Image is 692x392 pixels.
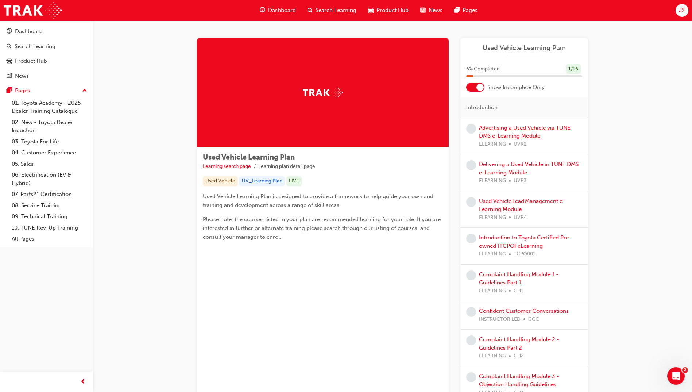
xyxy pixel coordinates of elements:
div: Search Learning [15,42,55,51]
span: ELEARNING [479,352,506,360]
a: Learning search page [203,163,251,169]
span: News [429,6,442,15]
a: Complaint Handling Module 3 - Objection Handling Guidelines [479,373,559,388]
span: learningRecordVerb_NONE-icon [466,270,476,280]
span: learningRecordVerb_NONE-icon [466,335,476,345]
span: Pages [463,6,478,15]
a: 09. Technical Training [9,211,90,222]
span: UVR3 [514,177,527,185]
a: Complaint Handling Module 1 - Guidelines Part 1 [479,271,558,286]
span: up-icon [82,86,87,96]
button: Pages [3,84,90,97]
span: Show Incomplete Only [487,83,545,92]
span: ELEARNING [479,214,506,222]
div: LIVE [286,176,302,186]
span: learningRecordVerb_NONE-icon [466,372,476,382]
a: Delivering a Used Vehicle in TUNE DMS e-Learning Module [479,161,579,176]
span: 2 [682,367,688,373]
span: ELEARNING [479,250,506,258]
span: Please note: the courses listed in your plan are recommended learning for your role. If you are i... [203,216,442,240]
a: car-iconProduct Hub [362,3,414,18]
span: Introduction [466,103,498,112]
span: search-icon [308,6,313,15]
span: CH2 [514,352,524,360]
a: search-iconSearch Learning [302,3,362,18]
a: 06. Electrification (EV & Hybrid) [9,169,90,189]
li: Learning plan detail page [258,162,315,171]
span: ELEARNING [479,287,506,295]
a: 04. Customer Experience [9,147,90,158]
div: News [15,72,29,80]
a: Confident Customer Conversations [479,308,569,314]
span: INSTRUCTOR LED [479,315,521,324]
span: Used Vehicle Learning Plan [203,153,295,161]
button: JS [676,4,688,17]
a: 07. Parts21 Certification [9,189,90,200]
span: Dashboard [268,6,296,15]
span: learningRecordVerb_NONE-icon [466,197,476,207]
a: Introduction to Toyota Certified Pre-owned [TCPO] eLearning [479,234,571,249]
img: Trak [4,2,62,19]
span: Product Hub [376,6,409,15]
a: Dashboard [3,25,90,38]
a: Product Hub [3,54,90,68]
span: learningRecordVerb_NONE-icon [466,160,476,170]
span: ELEARNING [479,177,506,185]
a: news-iconNews [414,3,448,18]
a: Complaint Handling Module 2 - Guidelines Part 2 [479,336,559,351]
div: Dashboard [15,27,43,36]
span: learningRecordVerb_NONE-icon [466,124,476,134]
img: Trak [303,87,343,98]
span: guage-icon [7,28,12,35]
span: CH1 [514,287,523,295]
span: Used Vehicle Learning Plan is designed to provide a framework to help guide your own and training... [203,193,435,208]
span: UVR2 [514,140,527,149]
div: Product Hub [15,57,47,65]
a: Search Learning [3,40,90,53]
span: ELEARNING [479,140,506,149]
div: UV_Learning Plan [239,176,285,186]
span: UVR4 [514,214,527,222]
iframe: Intercom live chat [667,367,685,385]
a: 10. TUNE Rev-Up Training [9,222,90,234]
span: JS [679,6,685,15]
a: guage-iconDashboard [254,3,302,18]
a: 02. New - Toyota Dealer Induction [9,117,90,136]
span: CCC [528,315,539,324]
span: pages-icon [7,88,12,94]
span: search-icon [7,43,12,50]
div: Pages [15,87,30,95]
div: 1 / 16 [566,64,581,74]
a: pages-iconPages [448,3,483,18]
span: news-icon [420,6,426,15]
a: Used Vehicle Lead Management e-Learning Module [479,198,565,213]
span: car-icon [7,58,12,65]
a: 01. Toyota Academy - 2025 Dealer Training Catalogue [9,97,90,117]
span: guage-icon [260,6,265,15]
span: 6 % Completed [466,65,500,73]
a: 05. Sales [9,158,90,170]
span: car-icon [368,6,374,15]
button: DashboardSearch LearningProduct HubNews [3,23,90,84]
div: Used Vehicle [203,176,238,186]
span: pages-icon [454,6,460,15]
span: news-icon [7,73,12,80]
a: Advertising a Used Vehicle via TUNE DMS e-Learning Module [479,124,571,139]
a: News [3,69,90,83]
span: prev-icon [80,377,86,387]
a: 03. Toyota For Life [9,136,90,147]
a: Used Vehicle Learning Plan [466,44,582,52]
span: learningRecordVerb_NONE-icon [466,307,476,317]
a: All Pages [9,233,90,245]
span: learningRecordVerb_NONE-icon [466,234,476,243]
span: Search Learning [316,6,356,15]
span: TCPO001 [514,250,536,258]
a: 08. Service Training [9,200,90,211]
